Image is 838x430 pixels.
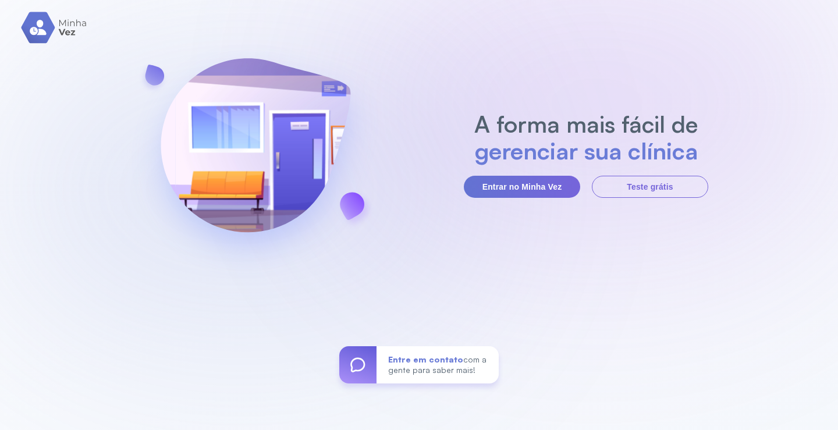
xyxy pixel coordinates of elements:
[468,137,704,164] h2: gerenciar sua clínica
[339,346,499,383] a: Entre em contatocom a gente para saber mais!
[592,176,708,198] button: Teste grátis
[377,346,499,383] div: com a gente para saber mais!
[21,12,88,44] img: logo.svg
[130,27,381,280] img: banner-login.svg
[468,111,704,137] h2: A forma mais fácil de
[388,354,463,364] span: Entre em contato
[464,176,580,198] button: Entrar no Minha Vez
